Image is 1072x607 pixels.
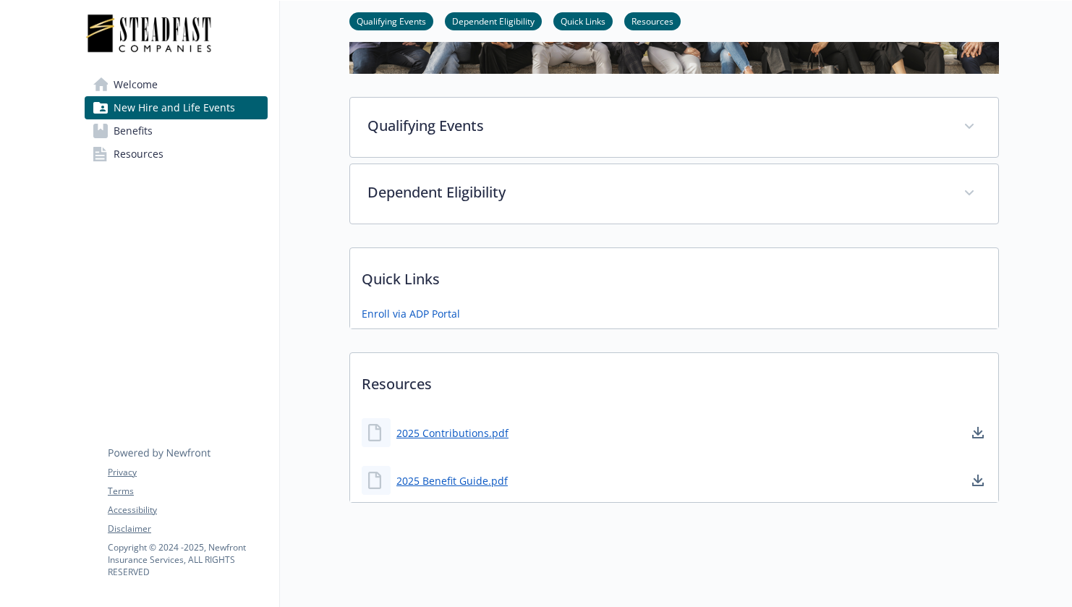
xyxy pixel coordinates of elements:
a: Qualifying Events [349,14,433,27]
a: download document [969,424,987,441]
a: Accessibility [108,504,267,517]
a: Welcome [85,73,268,96]
a: Privacy [108,466,267,479]
span: Resources [114,143,163,166]
a: New Hire and Life Events [85,96,268,119]
a: 2025 Benefit Guide.pdf [396,473,508,488]
a: Dependent Eligibility [445,14,542,27]
p: Quick Links [350,248,998,302]
a: download document [969,472,987,489]
a: Resources [624,14,681,27]
div: Dependent Eligibility [350,164,998,224]
p: Resources [350,353,998,407]
span: New Hire and Life Events [114,96,235,119]
a: Resources [85,143,268,166]
a: Quick Links [553,14,613,27]
a: Disclaimer [108,522,267,535]
span: Welcome [114,73,158,96]
p: Copyright © 2024 - 2025 , Newfront Insurance Services, ALL RIGHTS RESERVED [108,541,267,578]
div: Qualifying Events [350,98,998,157]
a: Terms [108,485,267,498]
a: Benefits [85,119,268,143]
span: Benefits [114,119,153,143]
p: Qualifying Events [367,115,946,137]
a: Enroll via ADP Portal [362,306,460,321]
p: Dependent Eligibility [367,182,946,203]
a: 2025 Contributions.pdf [396,425,509,441]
